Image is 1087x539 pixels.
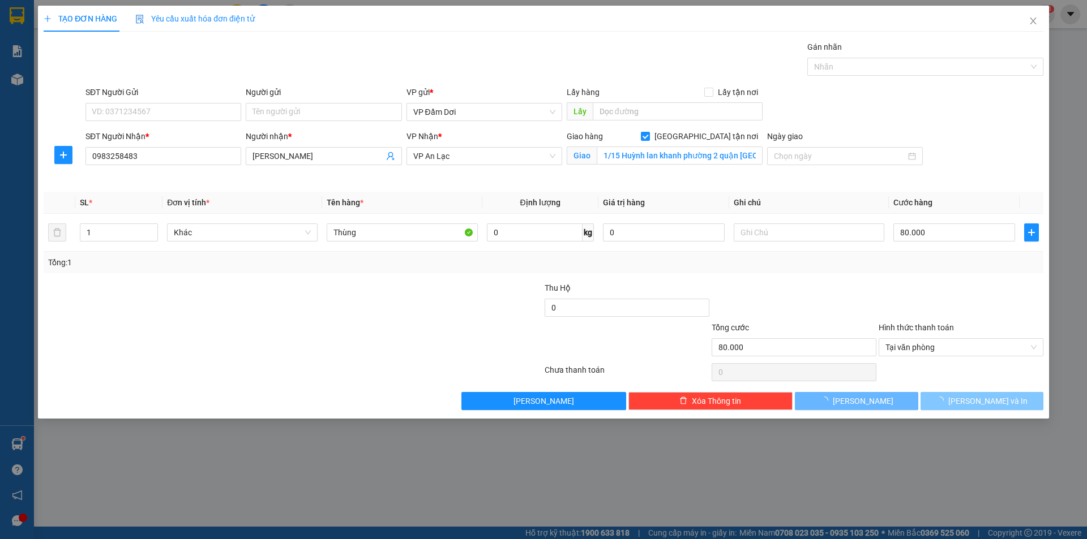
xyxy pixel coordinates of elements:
span: [PERSON_NAME] [833,395,893,407]
div: SĐT Người Nhận [85,130,241,143]
div: VP gửi [406,86,562,98]
label: Gán nhãn [807,42,842,51]
span: Định lượng [520,198,560,207]
span: Lấy [567,102,593,120]
span: user-add [386,152,395,161]
span: [GEOGRAPHIC_DATA] tận nơi [650,130,763,143]
input: Ghi Chú [734,223,884,242]
span: Cước hàng [893,198,932,207]
span: plus [1025,228,1038,237]
span: Tại văn phòng [885,339,1037,356]
span: Khác [174,224,311,241]
span: Lấy tận nơi [713,86,763,98]
span: close [1029,16,1038,25]
button: [PERSON_NAME] [461,392,626,410]
input: Giao tận nơi [597,146,763,165]
div: Chưa thanh toán [543,364,711,383]
div: SĐT Người Gửi [85,86,241,98]
button: delete [48,223,66,242]
span: TẠO ĐƠN HÀNG [44,14,117,23]
div: Tổng: 1 [48,256,420,269]
span: [PERSON_NAME] và In [948,395,1028,407]
th: Ghi chú [729,192,889,214]
span: SL [80,198,89,207]
input: VD: Bàn, Ghế [327,223,477,242]
button: plus [1024,223,1039,242]
button: [PERSON_NAME] [795,392,918,410]
span: loading [820,396,833,404]
input: Dọc đường [593,102,763,120]
span: Giao hàng [567,132,603,141]
span: kg [583,223,594,242]
span: Lấy hàng [567,88,600,97]
span: [PERSON_NAME] [513,395,574,407]
span: Tên hàng [327,198,363,207]
span: plus [55,150,72,159]
div: Người gửi [246,86,401,98]
img: icon [135,15,144,24]
span: Giao [567,146,597,165]
input: Ngày giao [774,150,906,162]
button: deleteXóa Thông tin [628,392,793,410]
span: loading [936,396,948,404]
span: VP An Lạc [413,148,555,165]
span: Thu Hộ [545,283,571,292]
span: VP Đầm Dơi [413,104,555,120]
button: [PERSON_NAME] và In [921,392,1043,410]
span: Tổng cước [712,323,749,332]
span: VP Nhận [406,132,438,141]
span: Giá trị hàng [603,198,645,207]
span: Đơn vị tính [167,198,209,207]
span: Xóa Thông tin [692,395,741,407]
span: delete [679,396,687,406]
div: Người nhận [246,130,401,143]
button: Close [1017,6,1049,37]
label: Ngày giao [767,132,803,141]
span: plus [44,15,52,23]
label: Hình thức thanh toán [879,323,954,332]
button: plus [54,146,72,164]
input: 0 [603,223,725,242]
span: Yêu cầu xuất hóa đơn điện tử [135,14,255,23]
